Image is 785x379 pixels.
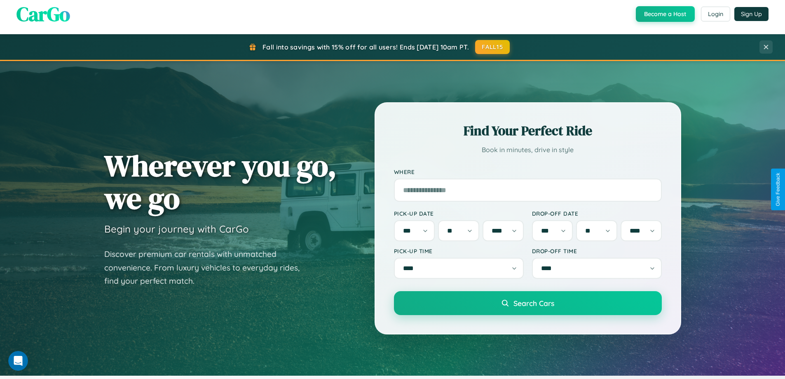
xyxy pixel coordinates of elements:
label: Drop-off Date [532,210,662,217]
label: Pick-up Time [394,247,524,254]
label: Where [394,168,662,175]
div: Give Feedback [775,173,781,206]
iframe: Intercom live chat [8,351,28,371]
h2: Find Your Perfect Ride [394,122,662,140]
p: Discover premium car rentals with unmatched convenience. From luxury vehicles to everyday rides, ... [104,247,310,288]
h3: Begin your journey with CarGo [104,223,249,235]
button: Search Cars [394,291,662,315]
button: Login [701,7,730,21]
button: Become a Host [636,6,695,22]
p: Book in minutes, drive in style [394,144,662,156]
label: Pick-up Date [394,210,524,217]
span: CarGo [16,0,70,28]
label: Drop-off Time [532,247,662,254]
button: Sign Up [734,7,769,21]
h1: Wherever you go, we go [104,149,337,214]
button: FALL15 [475,40,510,54]
span: Search Cars [513,299,554,308]
span: Fall into savings with 15% off for all users! Ends [DATE] 10am PT. [262,43,469,51]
